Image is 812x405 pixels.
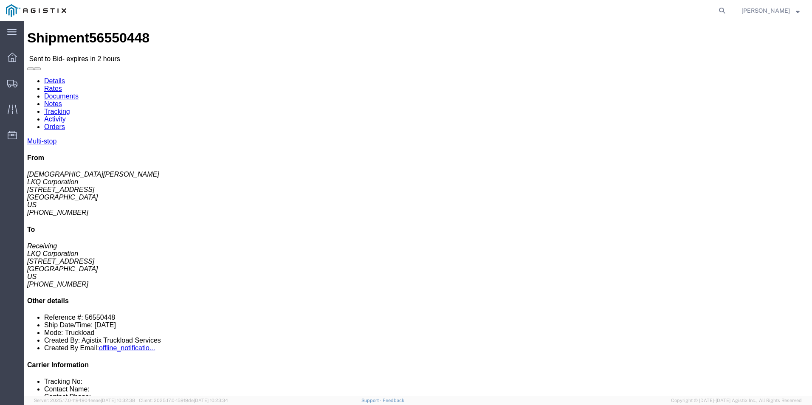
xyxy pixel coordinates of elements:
[101,398,135,403] span: [DATE] 10:32:38
[383,398,404,403] a: Feedback
[361,398,383,403] a: Support
[194,398,228,403] span: [DATE] 10:23:34
[34,398,135,403] span: Server: 2025.17.0-1194904eeae
[139,398,228,403] span: Client: 2025.17.0-159f9de
[671,397,802,404] span: Copyright © [DATE]-[DATE] Agistix Inc., All Rights Reserved
[24,21,812,396] iframe: FS Legacy Container
[6,4,66,17] img: logo
[741,6,800,16] button: [PERSON_NAME]
[742,6,790,15] span: Corey Keys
